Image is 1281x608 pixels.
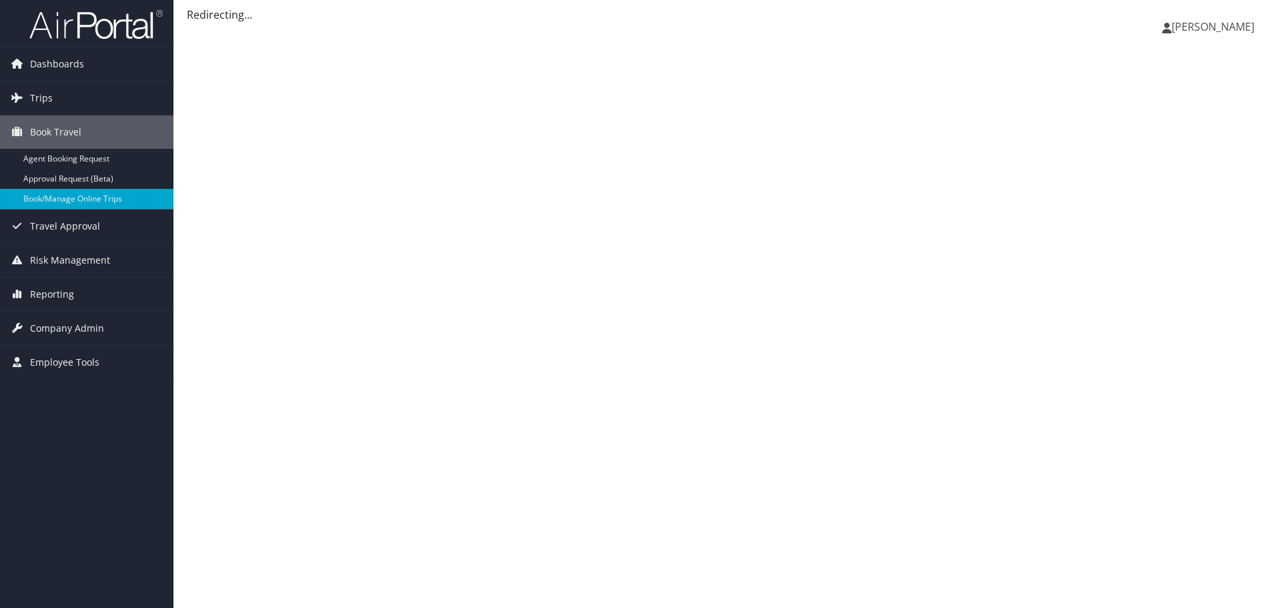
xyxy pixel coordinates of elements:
[30,244,110,277] span: Risk Management
[30,210,100,243] span: Travel Approval
[30,115,81,149] span: Book Travel
[1162,7,1268,47] a: [PERSON_NAME]
[30,346,99,379] span: Employee Tools
[1172,19,1254,34] span: [PERSON_NAME]
[30,312,104,345] span: Company Admin
[30,278,74,311] span: Reporting
[30,81,53,115] span: Trips
[187,7,1268,23] div: Redirecting...
[29,9,163,40] img: airportal-logo.png
[30,47,84,81] span: Dashboards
